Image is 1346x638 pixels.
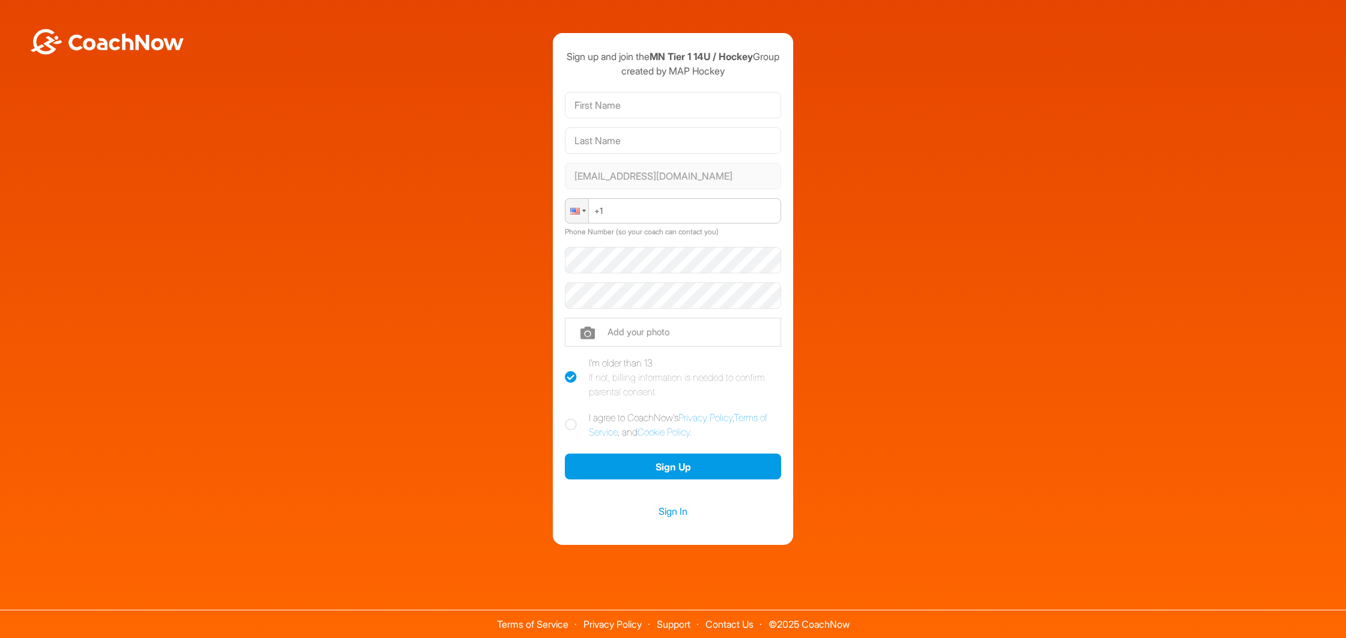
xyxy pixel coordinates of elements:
input: Last Name [565,127,781,154]
img: BwLJSsUCoWCh5upNqxVrqldRgqLPVwmV24tXu5FoVAoFEpwwqQ3VIfuoInZCoVCoTD4vwADAC3ZFMkVEQFDAAAAAElFTkSuQmCC [29,29,185,55]
div: United States: + 1 [565,199,588,223]
button: Sign Up [565,454,781,479]
p: created by MAP Hockey [565,64,781,78]
label: Phone Number (so your coach can contact you) [565,227,719,236]
label: I agree to CoachNow's , , and . [565,410,781,439]
p: Sign up and join the Group [565,49,781,64]
a: Cookie Policy [638,426,690,438]
input: Email [565,163,781,189]
a: Sign In [565,503,781,519]
a: Privacy Policy [583,618,642,630]
strong: MN Tier 1 14U / Hockey [650,50,753,62]
input: First Name [565,92,781,118]
div: I'm older than 13 [589,356,781,399]
a: Privacy Policy [678,412,732,424]
a: Contact Us [705,618,754,630]
a: Terms of Service [497,618,568,630]
a: Support [657,618,690,630]
div: If not, billing information is needed to confirm parental consent. [589,370,781,399]
input: Phone Number [565,198,781,223]
span: © 2025 CoachNow [763,610,856,629]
